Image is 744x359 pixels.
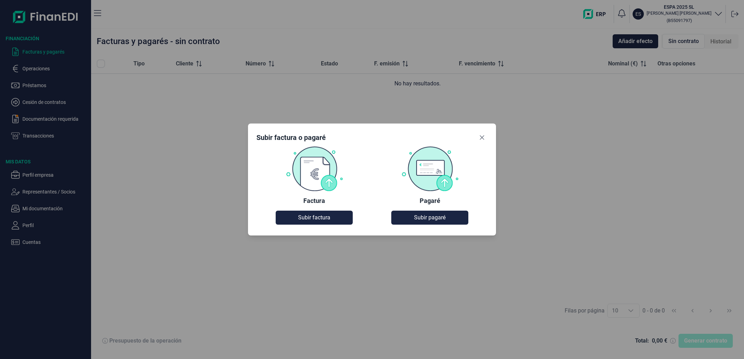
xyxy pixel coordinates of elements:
[476,132,488,143] button: Close
[276,211,353,225] button: Subir factura
[256,133,326,142] div: Subir factura o pagaré
[298,213,330,222] span: Subir factura
[303,197,325,205] div: Factura
[420,197,440,205] div: Pagaré
[391,211,468,225] button: Subir pagaré
[401,146,459,191] img: Pagaré
[285,146,343,191] img: Factura
[414,213,446,222] span: Subir pagaré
